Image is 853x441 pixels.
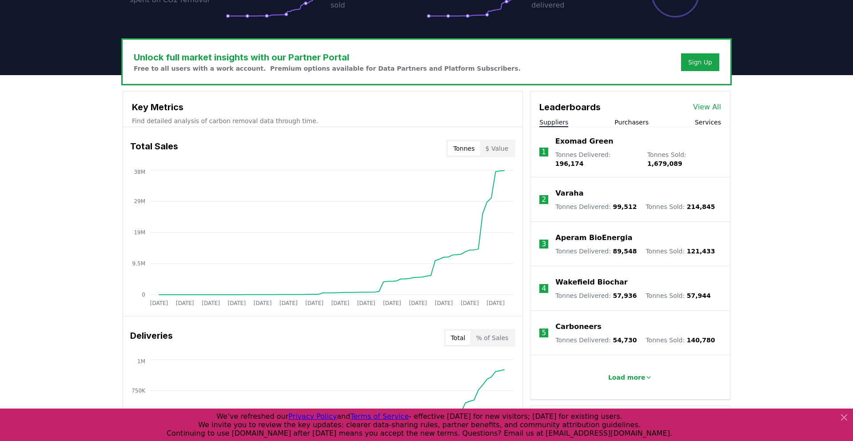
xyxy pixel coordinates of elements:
p: 2 [542,194,546,205]
p: 3 [542,239,546,249]
a: Sign Up [688,58,712,67]
p: Tonnes Sold : [646,247,715,256]
tspan: [DATE] [383,300,401,306]
tspan: [DATE] [202,300,220,306]
tspan: 29M [134,198,145,204]
tspan: [DATE] [486,300,505,306]
tspan: 1M [137,358,145,365]
tspan: 9.5M [132,261,145,267]
p: 5 [542,328,546,338]
tspan: [DATE] [409,300,427,306]
p: Tonnes Sold : [646,202,715,211]
tspan: 19M [134,229,145,236]
p: 1 [542,147,546,157]
tspan: [DATE] [279,300,298,306]
p: Tonnes Sold : [646,336,715,345]
span: 214,845 [687,203,715,210]
span: 121,433 [687,248,715,255]
tspan: 38M [134,169,145,175]
button: Load more [601,369,660,386]
tspan: [DATE] [254,300,272,306]
button: Purchasers [614,118,649,127]
tspan: [DATE] [461,300,479,306]
h3: Total Sales [130,140,178,157]
p: 4 [542,283,546,294]
p: Tonnes Delivered : [555,336,637,345]
p: Tonnes Sold : [647,150,721,168]
button: Sign Up [681,53,719,71]
span: 57,936 [613,292,637,299]
button: Tonnes [448,141,480,156]
p: Find detailed analysis of carbon removal data through time. [132,116,514,125]
a: Aperam BioEnergia [555,233,632,243]
p: Free to all users with a work account. Premium options available for Data Partners and Platform S... [134,64,521,73]
a: Carboneers [555,321,601,332]
p: Tonnes Delivered : [555,150,638,168]
tspan: [DATE] [150,300,168,306]
a: View All [693,102,721,112]
button: % of Sales [470,331,514,345]
span: 140,780 [687,337,715,344]
tspan: [DATE] [331,300,350,306]
span: 57,944 [687,292,711,299]
button: Suppliers [539,118,568,127]
h3: Unlock full market insights with our Partner Portal [134,51,521,64]
h3: Key Metrics [132,100,514,114]
tspan: [DATE] [357,300,375,306]
tspan: [DATE] [228,300,246,306]
tspan: [DATE] [176,300,194,306]
button: Total [446,331,471,345]
p: Tonnes Delivered : [555,247,637,256]
tspan: 0 [142,292,145,298]
p: Tonnes Delivered : [555,291,637,300]
a: Varaha [555,188,583,199]
button: Services [695,118,721,127]
tspan: 750K [132,388,146,394]
tspan: [DATE] [435,300,453,306]
a: Wakefield Biochar [555,277,627,288]
h3: Leaderboards [539,100,601,114]
span: 99,512 [613,203,637,210]
p: Tonnes Delivered : [555,202,637,211]
span: 54,730 [613,337,637,344]
span: 89,548 [613,248,637,255]
h3: Deliveries [130,329,173,347]
span: 196,174 [555,160,584,167]
p: Tonnes Sold : [646,291,710,300]
button: $ Value [480,141,514,156]
span: 1,679,089 [647,160,682,167]
a: Exomad Green [555,136,614,147]
p: Load more [608,373,646,382]
tspan: [DATE] [305,300,323,306]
